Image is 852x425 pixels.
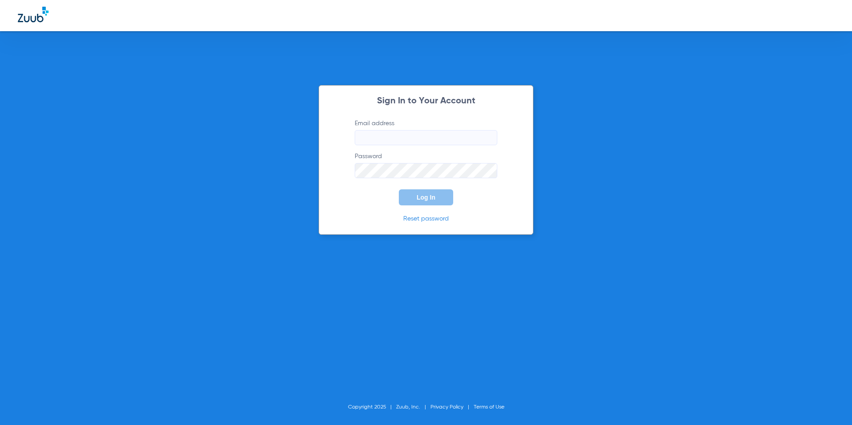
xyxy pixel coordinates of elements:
li: Zuub, Inc. [396,403,430,412]
img: Zuub Logo [18,7,49,22]
span: Log In [417,194,435,201]
h2: Sign In to Your Account [341,97,511,106]
label: Password [355,152,497,178]
label: Email address [355,119,497,145]
li: Copyright 2025 [348,403,396,412]
iframe: Chat Widget [807,382,852,425]
button: Log In [399,189,453,205]
a: Privacy Policy [430,405,463,410]
a: Reset password [403,216,449,222]
input: Email address [355,130,497,145]
input: Password [355,163,497,178]
a: Terms of Use [474,405,504,410]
